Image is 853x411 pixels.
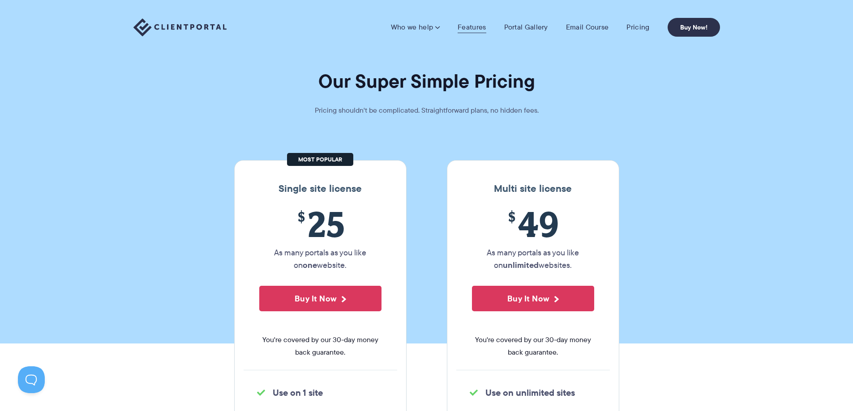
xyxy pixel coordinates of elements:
a: Buy Now! [668,18,720,37]
h3: Multi site license [456,183,610,195]
button: Buy It Now [472,286,594,311]
a: Pricing [626,23,649,32]
span: You're covered by our 30-day money back guarantee. [259,334,381,359]
p: As many portals as you like on website. [259,246,381,271]
iframe: Toggle Customer Support [18,366,45,393]
span: 25 [259,203,381,244]
strong: unlimited [503,259,539,271]
h3: Single site license [244,183,397,195]
a: Portal Gallery [504,23,548,32]
span: You're covered by our 30-day money back guarantee. [472,334,594,359]
button: Buy It Now [259,286,381,311]
p: As many portals as you like on websites. [472,246,594,271]
span: 49 [472,203,594,244]
strong: Use on unlimited sites [485,386,575,399]
strong: one [303,259,317,271]
strong: Use on 1 site [273,386,323,399]
a: Who we help [391,23,440,32]
a: Features [458,23,486,32]
p: Pricing shouldn't be complicated. Straightforward plans, no hidden fees. [292,104,561,117]
a: Email Course [566,23,609,32]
